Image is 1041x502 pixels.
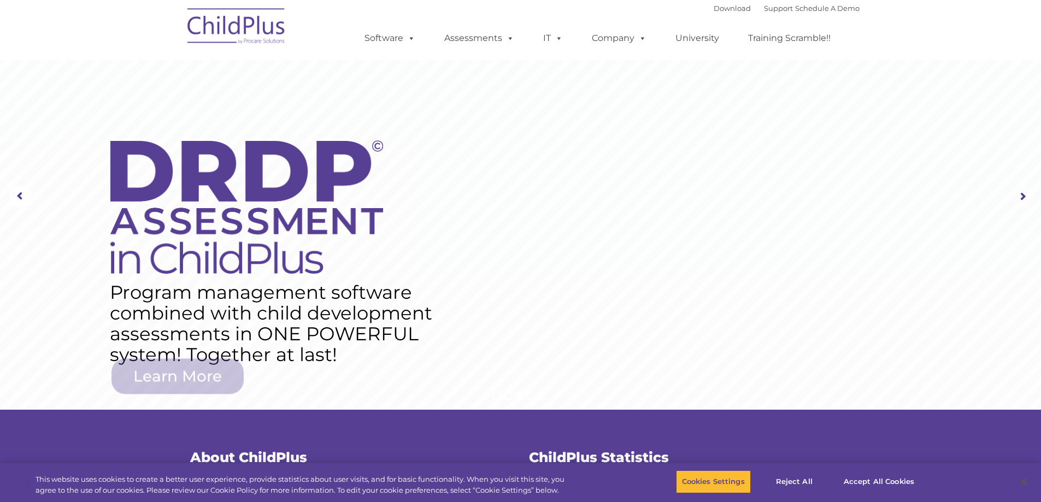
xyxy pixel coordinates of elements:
div: This website uses cookies to create a better user experience, provide statistics about user visit... [36,474,573,495]
button: Reject All [760,470,828,493]
rs-layer: Program management software combined with child development assessments in ONE POWERFUL system! T... [110,282,443,365]
button: Cookies Settings [676,470,751,493]
a: University [664,27,730,49]
button: Close [1011,470,1036,494]
img: DRDP Assessment in ChildPlus [110,140,383,274]
a: Software [354,27,426,49]
span: ChildPlus Statistics [529,449,669,465]
a: Assessments [433,27,525,49]
a: Support [764,4,793,13]
a: Company [581,27,657,49]
a: IT [532,27,574,49]
a: Training Scramble!! [737,27,842,49]
a: Schedule A Demo [795,4,860,13]
a: Download [714,4,751,13]
img: ChildPlus by Procare Solutions [182,1,291,55]
a: Learn More [111,358,244,394]
span: About ChildPlus [190,449,307,465]
font: | [714,4,860,13]
button: Accept All Cookies [838,470,920,493]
